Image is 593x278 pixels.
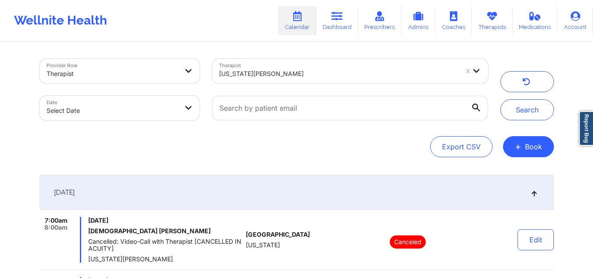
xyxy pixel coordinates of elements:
button: Export CSV [430,136,492,157]
span: [US_STATE] [246,242,280,249]
p: Canceled [390,235,426,249]
a: Medications [513,6,558,35]
input: Search by patient email [212,96,488,120]
div: [US_STATE][PERSON_NAME] [219,64,457,83]
a: Account [557,6,593,35]
a: Report Bug [579,111,593,146]
div: Therapist [47,64,178,83]
span: + [515,144,521,149]
span: Cancelled: Video-Call with Therapist [CANCELLED IN ACUITY] [88,238,242,252]
div: Select Date [47,101,178,120]
a: Prescribers [358,6,402,35]
span: [DATE] [54,188,75,197]
button: Search [500,99,554,120]
span: [US_STATE][PERSON_NAME] [88,256,242,263]
button: Edit [518,229,554,250]
span: 8:00am [44,224,68,231]
a: Dashboard [316,6,358,35]
a: Coaches [435,6,472,35]
h6: [DEMOGRAPHIC_DATA] [PERSON_NAME] [88,227,242,235]
span: 7:00am [45,217,68,224]
span: [DATE] [88,217,242,224]
a: Therapists [472,6,513,35]
button: +Book [503,136,554,157]
a: Calendar [278,6,316,35]
span: [GEOGRAPHIC_DATA] [246,231,310,238]
a: Admins [401,6,435,35]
